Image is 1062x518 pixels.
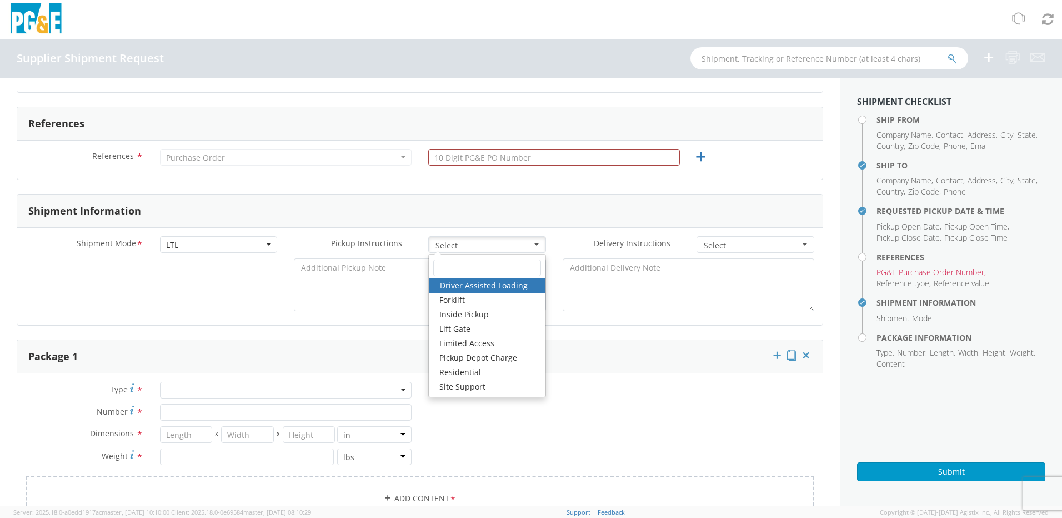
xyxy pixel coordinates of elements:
li: , [936,129,965,141]
li: , [983,347,1007,358]
li: , [930,347,955,358]
li: , [876,221,941,232]
h4: Shipment Information [876,298,1045,307]
a: Residential [428,365,545,380]
span: Server: 2025.18.0-a0edd1917ac [13,508,169,516]
h4: Requested Pickup Date & Time [876,207,1045,215]
h3: Shipment Information [28,206,141,217]
a: Driver Assisted Loading [429,278,545,293]
li: , [936,175,965,186]
input: 10 Digit PG&E PO Number [428,149,680,166]
a: Limited Access [428,336,545,351]
h4: Ship To [876,161,1045,170]
span: Weight [1010,347,1034,358]
span: City [1000,175,1013,186]
span: Length [930,347,954,358]
span: Client: 2025.18.0-0e69584 [171,508,311,516]
strong: Shipment Checklist [857,96,951,108]
span: Select [435,240,532,251]
span: Number [897,347,925,358]
a: Lift Gate [428,322,545,336]
span: Pickup Open Date [876,221,940,232]
li: , [908,141,941,152]
li: , [958,347,980,358]
li: , [944,141,968,152]
span: Type [110,384,128,395]
span: Delivery Instructions [594,238,670,248]
span: Pickup Close Time [944,232,1008,243]
h4: Package Information [876,333,1045,342]
span: Address [968,129,996,140]
span: X [212,426,221,443]
span: master, [DATE] 08:10:29 [243,508,311,516]
span: Contact [936,175,963,186]
li: , [1000,129,1015,141]
span: Shipment Mode [876,313,932,323]
span: Phone [944,141,966,151]
li: , [876,175,933,186]
span: Country [876,186,904,197]
li: , [1018,129,1038,141]
span: Copyright © [DATE]-[DATE] Agistix Inc., All Rights Reserved [880,508,1049,517]
span: Zip Code [908,141,939,151]
a: Forklift [428,293,545,307]
img: pge-logo-06675f144f4cfa6a6814.png [8,3,64,36]
span: Zip Code [908,186,939,197]
span: Address [968,175,996,186]
span: Company Name [876,129,931,140]
span: master, [DATE] 10:10:00 [102,508,169,516]
input: Height [283,426,335,443]
h3: Package 1 [28,351,78,362]
h4: Supplier Shipment Request [17,52,164,64]
span: Reference value [934,278,989,288]
span: Pickup Instructions [331,238,402,248]
li: , [968,129,998,141]
li: , [876,186,905,197]
span: Weight [102,451,128,461]
button: Submit [857,462,1045,481]
h4: Ship From [876,116,1045,124]
li: , [1000,175,1015,186]
span: X [274,426,283,443]
span: Contact [936,129,963,140]
span: Company Name [876,175,931,186]
span: References [92,151,134,161]
span: Width [958,347,978,358]
li: , [876,129,933,141]
span: PG&E Purchase Order Number [876,267,984,277]
button: Select [428,236,546,253]
h3: References [28,118,84,129]
a: Inside Pickup [428,307,545,322]
span: Number [97,406,128,417]
a: Pickup Depot Charge [428,351,545,365]
li: , [876,141,905,152]
div: Purchase Order [166,152,225,163]
span: Select [704,240,800,251]
span: State [1018,129,1036,140]
a: Support [567,508,590,516]
button: Select [697,236,814,253]
span: Dimensions [90,428,134,439]
span: Pickup Open Time [944,221,1008,232]
li: , [876,267,986,278]
a: Site Support [428,380,545,394]
span: Shipment Mode [77,238,136,251]
li: , [1010,347,1035,358]
li: , [876,232,941,243]
input: Width [221,426,274,443]
li: , [1018,175,1038,186]
h4: References [876,253,1045,261]
span: Content [876,358,905,369]
span: Phone [944,186,966,197]
li: , [876,278,931,289]
span: Email [970,141,989,151]
span: Pickup Close Date [876,232,940,243]
li: , [908,186,941,197]
span: Height [983,347,1005,358]
li: , [944,221,1009,232]
span: State [1018,175,1036,186]
div: LTL [166,240,178,251]
li: , [968,175,998,186]
input: Length [160,426,213,443]
span: Country [876,141,904,151]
